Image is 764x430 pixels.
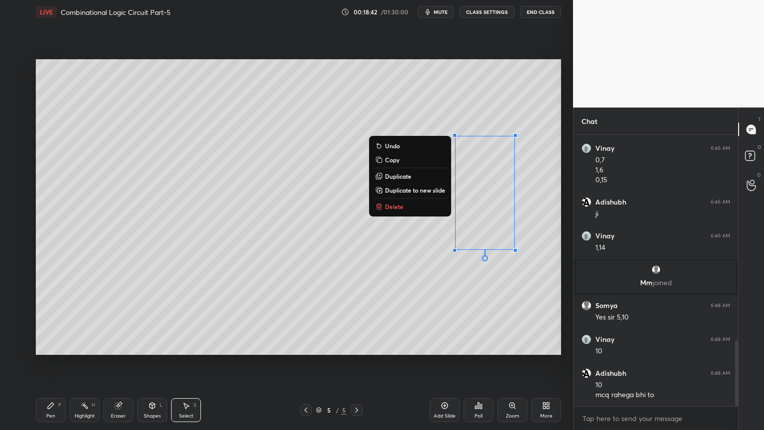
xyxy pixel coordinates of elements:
button: Undo [373,140,447,152]
button: Duplicate to new slide [373,184,447,196]
h6: Vinay [595,144,614,153]
div: Shapes [144,414,161,419]
h6: Vinay [595,335,614,344]
img: d2384138f60c4c5aac30c971995c5891.png [581,368,591,378]
p: Chat [573,108,605,134]
div: Select [179,414,193,419]
p: Duplicate [385,172,411,180]
p: G [757,171,761,179]
div: 10 [595,346,730,356]
div: Pen [46,414,55,419]
button: Copy [373,154,447,166]
div: 0,15 [595,175,730,185]
div: P [58,403,61,408]
span: joined [653,278,672,287]
div: LIVE [36,6,57,18]
div: 10 [595,380,730,390]
div: 5 [324,407,334,413]
div: 6:48 AM [711,370,730,376]
div: 6:46 AM [711,233,730,239]
button: CLASS SETTINGS [460,6,514,18]
div: Add Slide [434,414,456,419]
div: Poll [475,414,482,419]
div: L [160,403,163,408]
p: Copy [385,156,399,164]
img: default.png [581,301,591,311]
h6: Adishubh [595,198,626,207]
div: ji [595,209,730,219]
div: 6:46 AM [711,145,730,151]
img: d2384138f60c4c5aac30c971995c5891.png [581,197,591,207]
p: T [758,115,761,123]
img: 82b3e93e0bfc40a2a9438f246a4d4812.19333427_3 [581,231,591,241]
p: Duplicate to new slide [385,186,445,194]
p: D [758,143,761,151]
h6: Somya [595,301,618,310]
div: 1,6 [595,165,730,175]
button: Delete [373,201,447,213]
h4: Combinational Logic Circuit Part-5 [61,7,171,17]
div: 6:48 AM [711,303,730,309]
div: Zoom [506,414,519,419]
button: mute [418,6,454,18]
div: Highlight [75,414,95,419]
h6: Vinay [595,231,614,240]
div: 1,14 [595,243,730,253]
span: mute [434,8,448,15]
img: 82b3e93e0bfc40a2a9438f246a4d4812.19333427_3 [581,334,591,344]
button: Duplicate [373,170,447,182]
div: 6:48 AM [711,336,730,342]
h6: Adishubh [595,369,626,378]
div: 0,7 [595,155,730,165]
div: grid [573,135,738,406]
div: 5 [341,406,347,415]
p: Undo [385,142,400,150]
button: End Class [520,6,561,18]
div: Yes sir 5,10 [595,313,730,322]
div: More [540,414,553,419]
div: 6:46 AM [711,199,730,205]
p: Delete [385,203,403,211]
p: Mm [582,279,730,287]
div: mcq rahega bhi to [595,390,730,400]
img: default.png [651,265,661,275]
div: H [92,403,95,408]
img: 82b3e93e0bfc40a2a9438f246a4d4812.19333427_3 [581,143,591,153]
div: Eraser [111,414,126,419]
div: S [193,403,196,408]
div: / [336,407,339,413]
